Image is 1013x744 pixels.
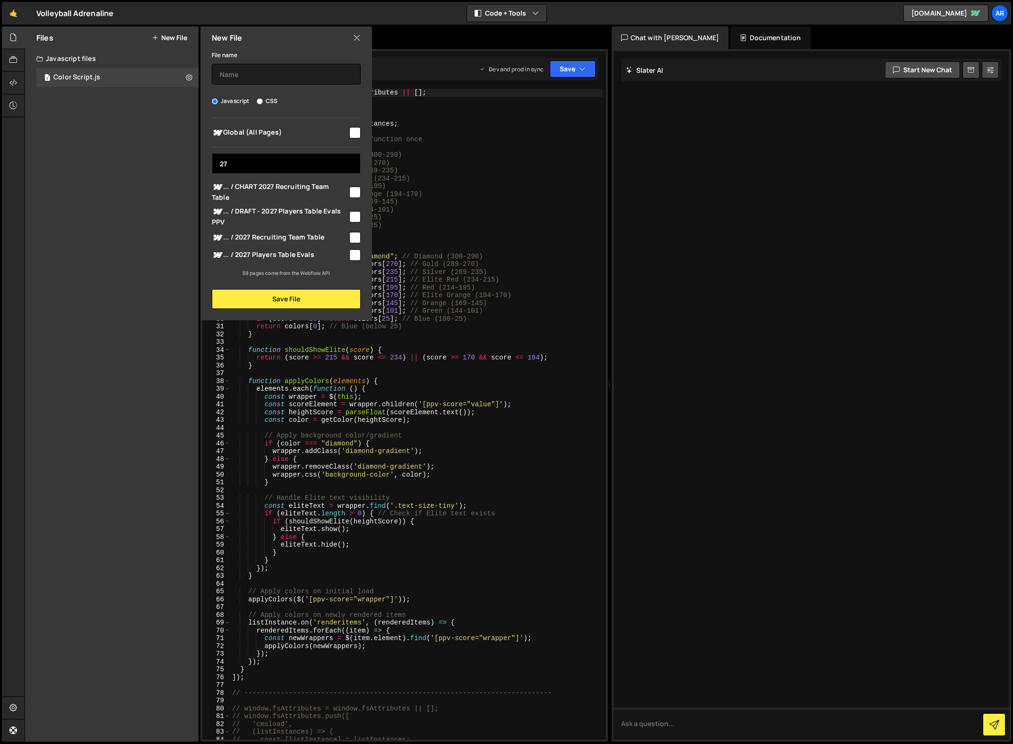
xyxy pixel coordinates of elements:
[202,697,230,705] div: 79
[202,525,230,533] div: 57
[257,98,263,104] input: CSS
[212,232,348,243] span: ... / 2027 Recruiting Team Table
[991,5,1008,22] a: Ar
[730,26,810,49] div: Documentation
[25,49,199,68] div: Javascript files
[44,75,50,82] span: 1
[626,66,664,75] h2: Slater AI
[212,289,361,309] button: Save File
[202,346,230,354] div: 34
[202,377,230,385] div: 38
[202,549,230,557] div: 60
[202,619,230,627] div: 69
[202,463,230,471] div: 49
[202,572,230,580] div: 63
[202,479,230,487] div: 51
[903,5,988,22] a: [DOMAIN_NAME]
[202,720,230,728] div: 82
[36,33,53,43] h2: Files
[212,98,218,104] input: Javascript
[202,518,230,526] div: 56
[212,33,242,43] h2: New File
[202,362,230,370] div: 36
[202,603,230,611] div: 67
[202,393,230,401] div: 40
[467,5,546,22] button: Code + Tools
[202,331,230,339] div: 32
[202,409,230,417] div: 42
[212,64,361,85] input: Name
[202,564,230,573] div: 62
[36,8,113,19] div: Volleyball Adrenaline
[202,432,230,440] div: 45
[202,580,230,588] div: 64
[202,440,230,448] div: 46
[242,270,330,276] small: 59 pages come from the Webflow API
[202,424,230,432] div: 44
[202,502,230,510] div: 54
[550,60,596,77] button: Save
[212,206,348,227] span: ... / DRAFT - 2027 Players Table Evals PPV
[152,34,187,42] button: New File
[202,588,230,596] div: 65
[212,127,348,138] span: Global (All Pages)
[202,674,230,682] div: 76
[212,153,361,174] input: Search pages
[202,642,230,650] div: 72
[202,354,230,362] div: 35
[885,61,960,78] button: Start new chat
[202,471,230,479] div: 50
[202,666,230,674] div: 75
[612,26,729,49] div: Chat with [PERSON_NAME]
[212,249,348,261] span: ... / 2027 Players Table Evals
[212,96,250,106] label: Javascript
[202,596,230,604] div: 66
[2,2,25,25] a: 🤙
[202,728,230,736] div: 83
[202,323,230,331] div: 31
[202,533,230,541] div: 58
[202,650,230,658] div: 73
[202,487,230,495] div: 52
[202,494,230,502] div: 53
[212,51,237,60] label: File name
[202,401,230,409] div: 41
[202,338,230,346] div: 33
[202,556,230,564] div: 61
[479,65,544,73] div: Dev and prod in sync
[202,736,230,744] div: 84
[53,73,100,82] div: Color Script.js
[202,634,230,642] div: 71
[202,705,230,713] div: 80
[202,689,230,697] div: 78
[202,627,230,635] div: 70
[202,385,230,393] div: 39
[202,658,230,666] div: 74
[202,510,230,518] div: 55
[202,541,230,549] div: 59
[202,416,230,424] div: 43
[202,455,230,463] div: 48
[202,681,230,689] div: 77
[202,712,230,720] div: 81
[212,181,348,202] span: ... / CHART 2027 Recruiting Team Table
[202,369,230,377] div: 37
[257,96,277,106] label: CSS
[202,611,230,619] div: 68
[36,68,199,87] div: 16165/43465.js
[202,447,230,455] div: 47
